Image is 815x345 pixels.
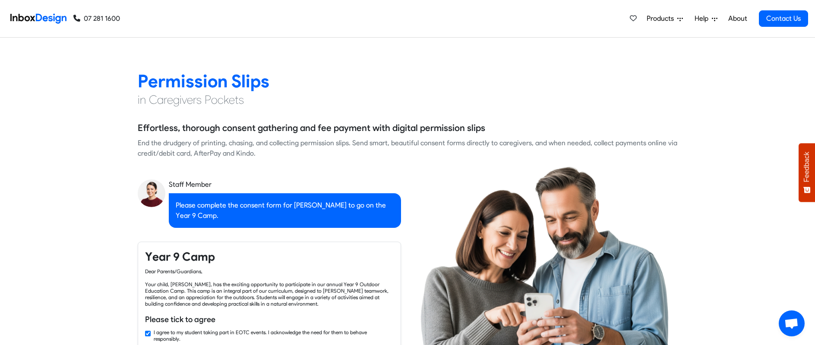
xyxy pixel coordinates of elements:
[145,249,394,265] h4: Year 9 Camp
[138,70,677,92] h2: Permission Slips
[779,310,805,336] a: Open chat
[138,121,485,134] h5: Effortless, thorough consent gathering and fee payment with digital permission slips
[138,92,677,108] h4: in Caregivers Pockets
[145,268,394,307] div: Dear Parents/Guardians, Your child, [PERSON_NAME], has the exciting opportunity to participate in...
[799,143,815,202] button: Feedback - Show survey
[759,10,808,27] a: Contact Us
[691,10,721,27] a: Help
[145,314,394,325] h6: Please tick to agree
[803,152,811,182] span: Feedback
[695,13,712,24] span: Help
[726,10,749,27] a: About
[647,13,677,24] span: Products
[169,193,401,228] div: Please complete the consent form for [PERSON_NAME] to go on the Year 9 Camp.
[73,13,120,24] a: 07 281 1600
[138,138,677,159] div: End the drudgery of printing, chasing, and collecting permission slips. Send smart, beautiful con...
[154,329,394,342] label: I agree to my student taking part in EOTC events. I acknowledge the need for them to behave respo...
[138,179,165,207] img: staff_avatar.png
[643,10,686,27] a: Products
[169,179,401,190] div: Staff Member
